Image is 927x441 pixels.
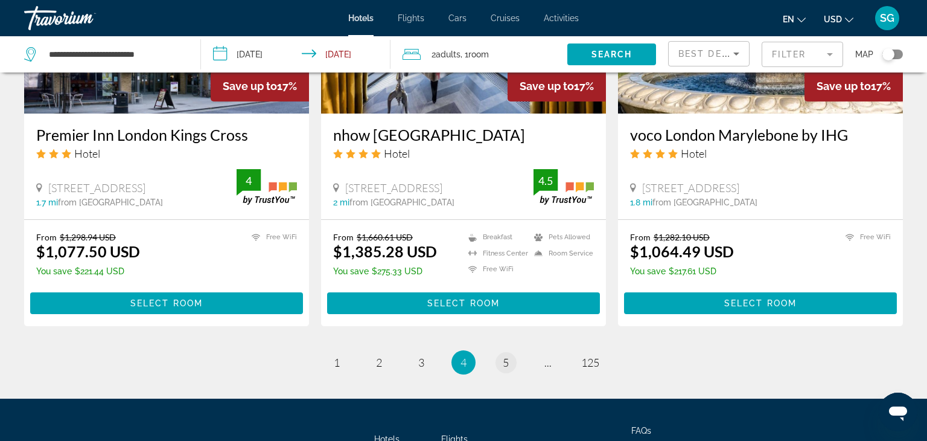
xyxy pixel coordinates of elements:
[30,295,303,309] a: Select Room
[427,298,500,308] span: Select Room
[652,198,757,207] span: from [GEOGRAPHIC_DATA]
[357,232,413,242] del: $1,660.61 USD
[36,266,72,276] span: You save
[624,295,897,309] a: Select Room
[824,10,853,28] button: Change currency
[630,126,891,144] a: voco London Marylebone by IHG
[432,46,460,63] span: 2
[544,13,579,23] a: Activities
[544,356,552,369] span: ...
[327,292,600,314] button: Select Room
[630,266,734,276] p: $217.61 USD
[630,232,651,242] span: From
[348,13,374,23] a: Hotels
[333,266,437,276] p: $275.33 USD
[654,232,710,242] del: $1,282.10 USD
[678,49,741,59] span: Best Deals
[591,50,632,59] span: Search
[36,126,297,144] a: Premier Inn London Kings Cross
[567,43,656,65] button: Search
[398,13,424,23] a: Flights
[349,198,454,207] span: from [GEOGRAPHIC_DATA]
[631,426,651,436] a: FAQs
[783,10,806,28] button: Change language
[624,292,897,314] button: Select Room
[460,46,489,63] span: , 1
[345,181,442,195] span: [STREET_ADDRESS]
[630,242,734,260] ins: $1,064.49 USD
[724,298,797,308] span: Select Room
[855,46,873,63] span: Map
[839,232,891,242] li: Free WiFi
[534,173,558,188] div: 4.5
[503,356,509,369] span: 5
[333,147,594,160] div: 4 star Hotel
[762,41,843,68] button: Filter
[462,232,528,242] li: Breakfast
[60,232,116,242] del: $1,298.94 USD
[418,356,424,369] span: 3
[436,50,460,59] span: Adults
[824,14,842,24] span: USD
[783,14,794,24] span: en
[36,198,58,207] span: 1.7 mi
[36,242,140,260] ins: $1,077.50 USD
[211,71,309,101] div: 17%
[448,13,467,23] a: Cars
[334,356,340,369] span: 1
[333,126,594,144] a: nhow [GEOGRAPHIC_DATA]
[630,266,666,276] span: You save
[333,242,437,260] ins: $1,385.28 USD
[376,356,382,369] span: 2
[534,169,594,205] img: trustyou-badge.svg
[36,232,57,242] span: From
[630,147,891,160] div: 4 star Hotel
[237,173,261,188] div: 4
[74,147,100,160] span: Hotel
[678,47,739,61] mat-select: Sort by
[528,232,594,242] li: Pets Allowed
[223,80,277,92] span: Save up to
[48,181,145,195] span: [STREET_ADDRESS]
[237,169,297,205] img: trustyou-badge.svg
[24,350,903,375] nav: Pagination
[528,248,594,259] li: Room Service
[804,71,903,101] div: 17%
[333,198,349,207] span: 2 mi
[871,5,903,31] button: User Menu
[879,393,917,431] iframe: Button to launch messaging window
[817,80,871,92] span: Save up to
[201,36,390,72] button: Check-in date: Oct 20, 2025 Check-out date: Oct 25, 2025
[130,298,203,308] span: Select Room
[630,198,652,207] span: 1.8 mi
[246,232,297,242] li: Free WiFi
[30,292,303,314] button: Select Room
[327,295,600,309] a: Select Room
[681,147,707,160] span: Hotel
[491,13,520,23] a: Cruises
[36,147,297,160] div: 3 star Hotel
[333,266,369,276] span: You save
[508,71,606,101] div: 17%
[333,232,354,242] span: From
[460,356,467,369] span: 4
[390,36,567,72] button: Travelers: 2 adults, 0 children
[520,80,574,92] span: Save up to
[468,50,489,59] span: Room
[581,356,599,369] span: 125
[36,266,140,276] p: $221.44 USD
[873,49,903,60] button: Toggle map
[462,265,528,275] li: Free WiFi
[384,147,410,160] span: Hotel
[462,248,528,259] li: Fitness Center
[880,12,894,24] span: SG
